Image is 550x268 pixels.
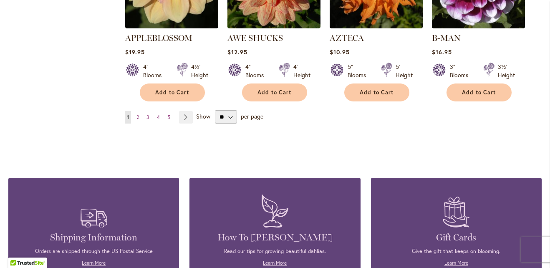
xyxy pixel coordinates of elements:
a: Learn More [444,260,468,266]
div: 3" Blooms [450,63,473,79]
span: 1 [127,114,129,120]
a: APPLEBLOSSOM [125,33,192,43]
span: per page [241,112,263,120]
button: Add to Cart [140,83,205,101]
p: Orders are shipped through the US Postal Service [21,248,167,255]
span: Show [196,112,210,120]
h4: How To [PERSON_NAME] [202,232,348,243]
a: AZTECA [330,22,423,30]
a: 5 [165,111,172,124]
div: 5" Blooms [348,63,371,79]
a: AZTECA [330,33,364,43]
div: 4½' Height [191,63,208,79]
div: 3½' Height [498,63,515,79]
h4: Shipping Information [21,232,167,243]
a: AWE SHUCKS [227,22,320,30]
a: APPLEBLOSSOM [125,22,218,30]
div: 4" Blooms [143,63,167,79]
span: $19.95 [125,48,145,56]
span: Add to Cart [155,89,189,96]
button: Add to Cart [242,83,307,101]
a: Learn More [82,260,106,266]
span: Add to Cart [462,89,496,96]
a: B-MAN [432,22,525,30]
p: Read our tips for growing beautiful dahlias. [202,248,348,255]
span: Add to Cart [257,89,292,96]
a: B-MAN [432,33,461,43]
span: 5 [167,114,170,120]
span: 2 [136,114,139,120]
a: 3 [144,111,151,124]
span: $10.95 [330,48,350,56]
h4: Gift Cards [383,232,529,243]
span: Add to Cart [360,89,394,96]
a: 4 [155,111,162,124]
a: Learn More [263,260,287,266]
p: Give the gift that keeps on blooming. [383,248,529,255]
span: $12.95 [227,48,247,56]
span: $16.95 [432,48,452,56]
a: 2 [134,111,141,124]
button: Add to Cart [344,83,409,101]
span: 3 [146,114,149,120]
button: Add to Cart [447,83,512,101]
div: 4" Blooms [245,63,269,79]
a: AWE SHUCKS [227,33,283,43]
div: 4' Height [293,63,310,79]
span: 4 [157,114,160,120]
iframe: Launch Accessibility Center [6,238,30,262]
div: 5' Height [396,63,413,79]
